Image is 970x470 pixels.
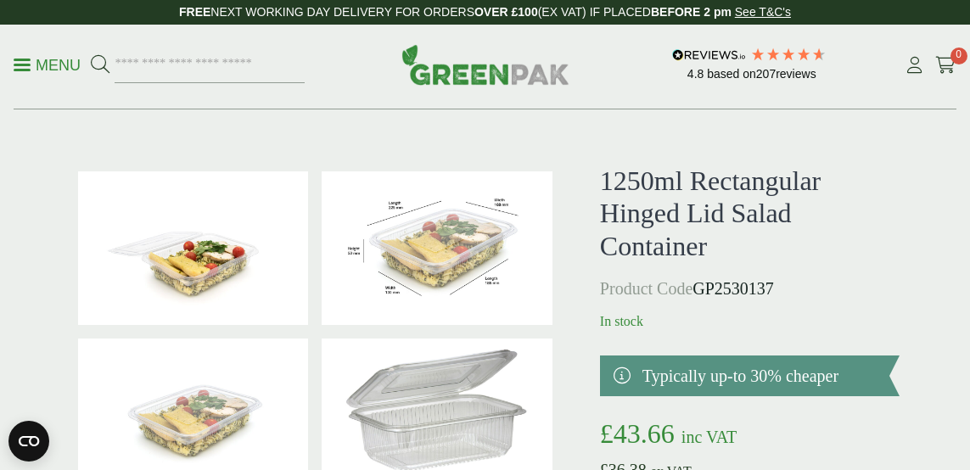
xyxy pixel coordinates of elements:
span: 4.8 [687,67,707,81]
span: inc VAT [681,428,737,446]
button: Open CMP widget [8,421,49,462]
p: In stock [600,311,900,332]
img: REVIEWS.io [672,49,746,61]
span: 207 [756,67,776,81]
img: GreenPak Supplies [401,44,569,85]
a: 0 [935,53,956,78]
span: Product Code [600,279,692,298]
a: See T&C's [735,5,791,19]
strong: BEFORE 2 pm [651,5,732,19]
span: £ [600,418,614,449]
i: My Account [904,57,925,74]
i: Cart [935,57,956,74]
span: Based on [707,67,756,81]
h1: 1250ml Rectangular Hinged Lid Salad Container [600,165,900,262]
img: SaladBox_1250rectangular [322,171,552,325]
strong: FREE [179,5,210,19]
strong: OVER £100 [474,5,538,19]
p: Menu [14,55,81,76]
img: 1250ml Rectangle Hinged Salad Container Open [78,171,309,325]
a: Menu [14,55,81,72]
span: reviews [776,67,816,81]
span: 0 [950,48,967,64]
p: GP2530137 [600,276,900,301]
bdi: 43.66 [600,418,675,449]
div: 4.79 Stars [750,47,827,62]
